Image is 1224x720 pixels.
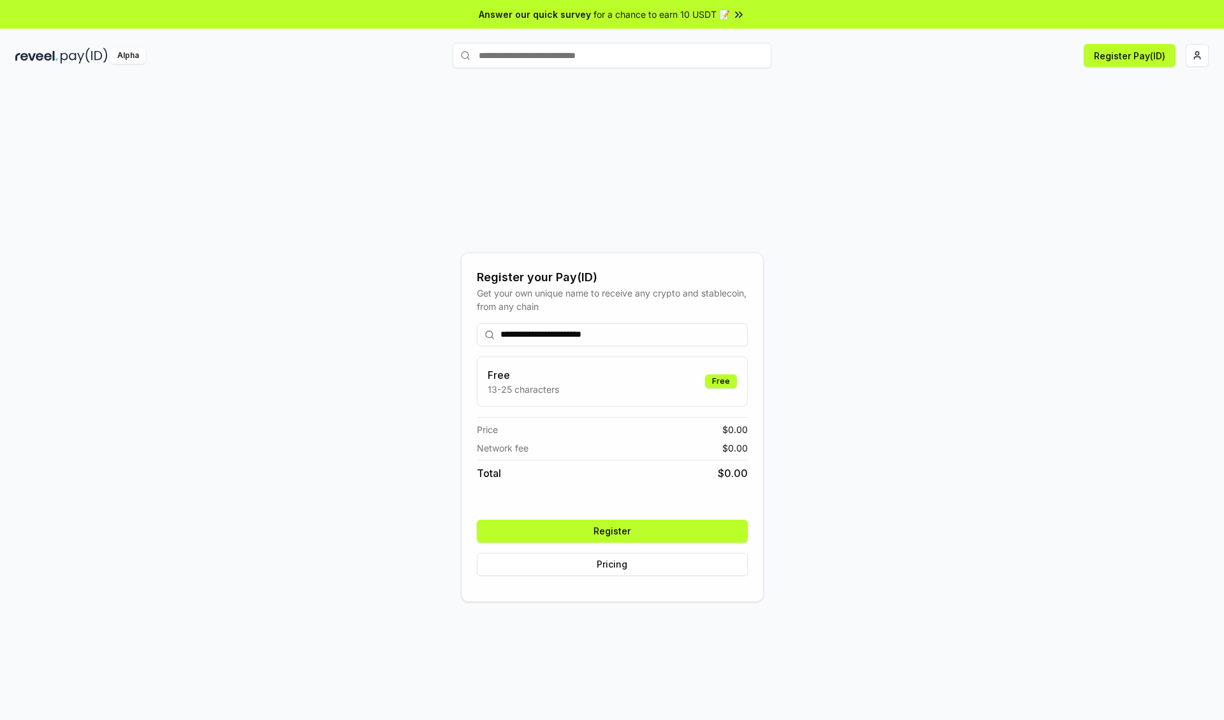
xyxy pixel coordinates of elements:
[722,441,748,455] span: $ 0.00
[110,48,146,64] div: Alpha
[15,48,58,64] img: reveel_dark
[488,383,559,396] p: 13-25 characters
[705,374,737,388] div: Free
[718,466,748,481] span: $ 0.00
[477,520,748,543] button: Register
[1084,44,1176,67] button: Register Pay(ID)
[61,48,108,64] img: pay_id
[594,8,730,21] span: for a chance to earn 10 USDT 📝
[477,268,748,286] div: Register your Pay(ID)
[477,441,528,455] span: Network fee
[722,423,748,436] span: $ 0.00
[488,367,559,383] h3: Free
[477,423,498,436] span: Price
[477,553,748,576] button: Pricing
[479,8,591,21] span: Answer our quick survey
[477,286,748,313] div: Get your own unique name to receive any crypto and stablecoin, from any chain
[477,466,501,481] span: Total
